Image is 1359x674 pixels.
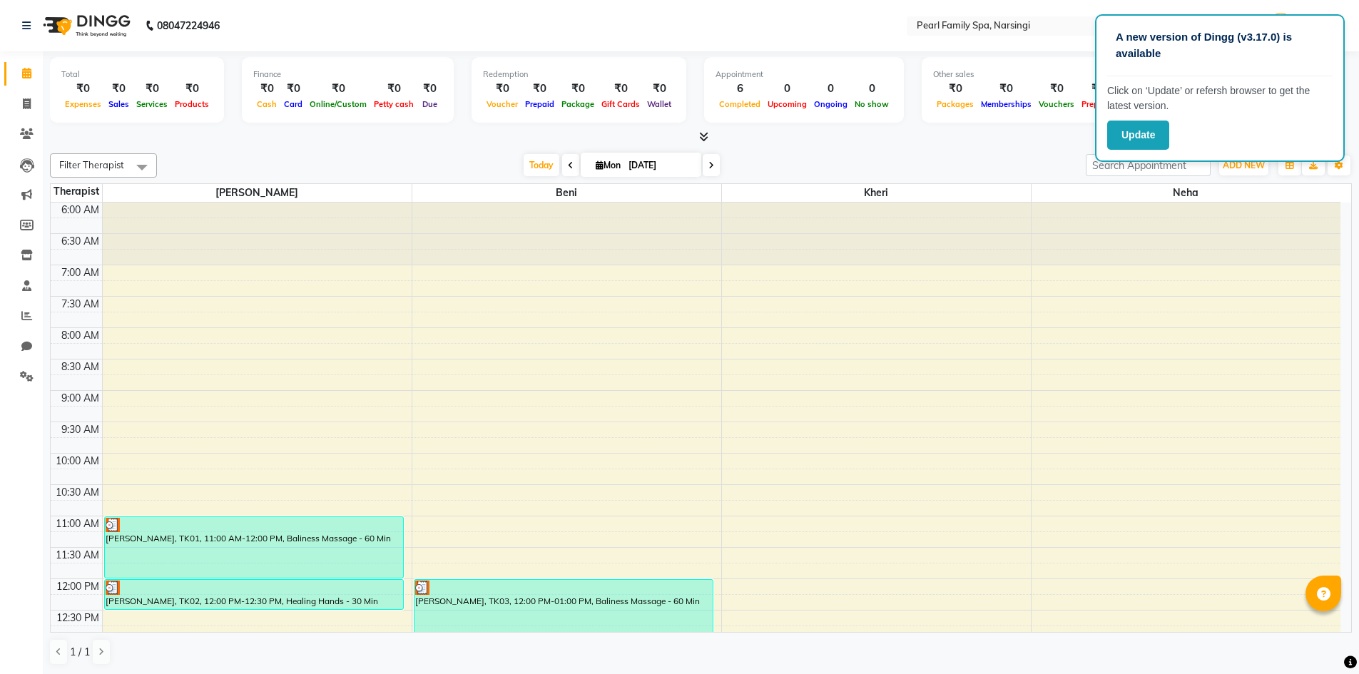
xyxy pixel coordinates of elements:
[1299,617,1345,660] iframe: chat widget
[977,81,1035,97] div: ₹0
[810,99,851,109] span: Ongoing
[598,81,643,97] div: ₹0
[1219,155,1268,175] button: ADD NEW
[592,160,624,170] span: Mon
[171,99,213,109] span: Products
[105,580,403,609] div: [PERSON_NAME], TK02, 12:00 PM-12:30 PM, Healing Hands - 30 Min
[598,99,643,109] span: Gift Cards
[61,68,213,81] div: Total
[558,99,598,109] span: Package
[524,154,559,176] span: Today
[722,184,1031,202] span: Kheri
[370,81,417,97] div: ₹0
[157,6,220,46] b: 08047224946
[54,611,102,626] div: 12:30 PM
[253,68,442,81] div: Finance
[414,580,713,640] div: [PERSON_NAME], TK03, 12:00 PM-01:00 PM, Baliness Massage - 60 Min
[764,99,810,109] span: Upcoming
[133,99,171,109] span: Services
[105,517,403,578] div: [PERSON_NAME], TK01, 11:00 AM-12:00 PM, Baliness Massage - 60 Min
[624,155,696,176] input: 2025-09-01
[933,81,977,97] div: ₹0
[483,81,521,97] div: ₹0
[171,81,213,97] div: ₹0
[412,184,721,202] span: beni
[1032,184,1341,202] span: Neha
[521,99,558,109] span: Prepaid
[61,81,105,97] div: ₹0
[419,99,441,109] span: Due
[36,6,134,46] img: logo
[306,81,370,97] div: ₹0
[643,81,675,97] div: ₹0
[1268,13,1293,38] img: Admin
[61,99,105,109] span: Expenses
[58,234,102,249] div: 6:30 AM
[1035,81,1078,97] div: ₹0
[558,81,598,97] div: ₹0
[51,184,102,199] div: Therapist
[58,422,102,437] div: 9:30 AM
[1035,99,1078,109] span: Vouchers
[417,81,442,97] div: ₹0
[933,68,1164,81] div: Other sales
[70,645,90,660] span: 1 / 1
[1107,83,1333,113] p: Click on ‘Update’ or refersh browser to get the latest version.
[58,328,102,343] div: 8:00 AM
[306,99,370,109] span: Online/Custom
[58,391,102,406] div: 9:00 AM
[58,359,102,374] div: 8:30 AM
[1223,160,1265,170] span: ADD NEW
[716,68,892,81] div: Appointment
[253,81,280,97] div: ₹0
[716,81,764,97] div: 6
[810,81,851,97] div: 0
[716,99,764,109] span: Completed
[54,579,102,594] div: 12:00 PM
[133,81,171,97] div: ₹0
[370,99,417,109] span: Petty cash
[105,99,133,109] span: Sales
[1086,154,1211,176] input: Search Appointment
[53,454,102,469] div: 10:00 AM
[764,81,810,97] div: 0
[1116,29,1324,61] p: A new version of Dingg (v3.17.0) is available
[483,68,675,81] div: Redemption
[643,99,675,109] span: Wallet
[851,99,892,109] span: No show
[53,485,102,500] div: 10:30 AM
[58,203,102,218] div: 6:00 AM
[483,99,521,109] span: Voucher
[59,159,124,170] span: Filter Therapist
[53,548,102,563] div: 11:30 AM
[1078,81,1119,97] div: ₹0
[1107,121,1169,150] button: Update
[280,81,306,97] div: ₹0
[253,99,280,109] span: Cash
[933,99,977,109] span: Packages
[977,99,1035,109] span: Memberships
[53,516,102,531] div: 11:00 AM
[1078,99,1119,109] span: Prepaids
[851,81,892,97] div: 0
[280,99,306,109] span: Card
[105,81,133,97] div: ₹0
[521,81,558,97] div: ₹0
[58,297,102,312] div: 7:30 AM
[103,184,412,202] span: [PERSON_NAME]
[58,265,102,280] div: 7:00 AM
